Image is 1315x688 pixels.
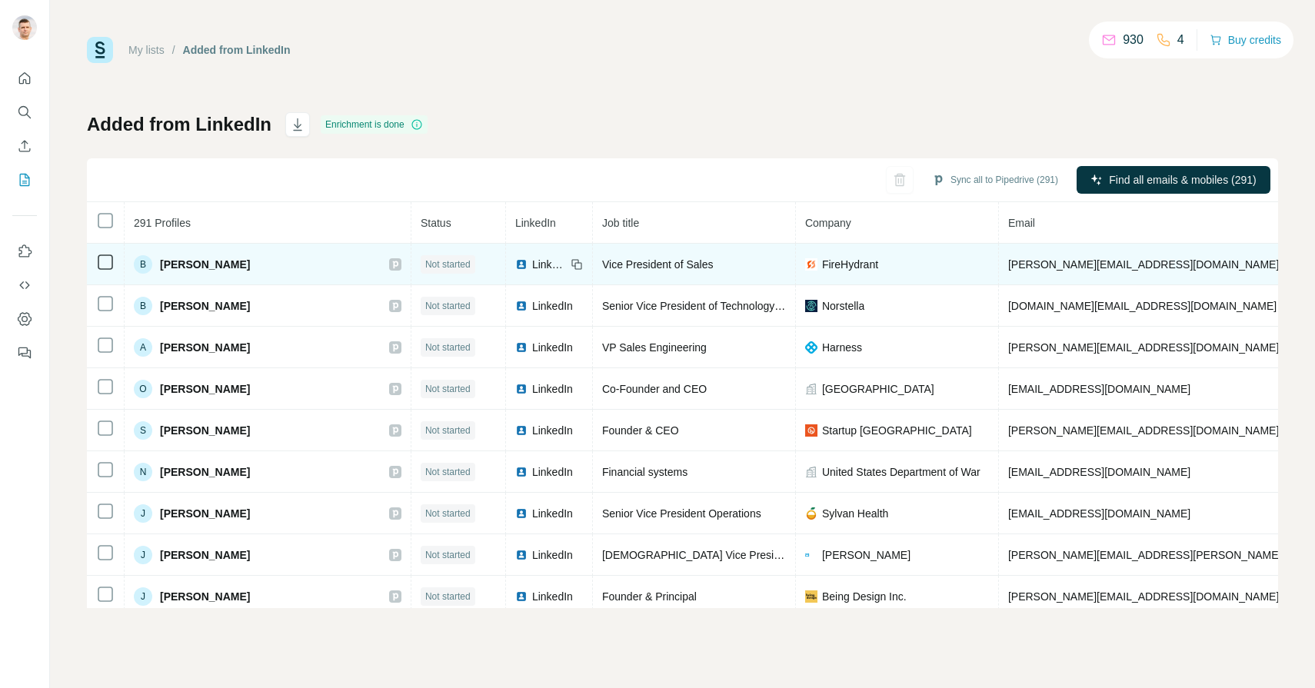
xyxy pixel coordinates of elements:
span: [PERSON_NAME][EMAIL_ADDRESS][DOMAIN_NAME] [1008,590,1279,603]
p: 930 [1123,31,1144,49]
span: FireHydrant [822,257,878,272]
button: Quick start [12,65,37,92]
span: 291 Profiles [134,217,191,229]
div: Enrichment is done [321,115,428,134]
span: [EMAIL_ADDRESS][DOMAIN_NAME] [1008,507,1190,520]
span: Vice President of Sales [602,258,714,271]
img: LinkedIn logo [515,341,528,354]
img: LinkedIn logo [515,590,528,603]
span: LinkedIn [532,381,573,397]
span: [PERSON_NAME] [160,589,250,604]
span: [PERSON_NAME][EMAIL_ADDRESS][DOMAIN_NAME] [1008,424,1279,437]
span: Find all emails & mobiles (291) [1109,172,1256,188]
span: Email [1008,217,1035,229]
button: Enrich CSV [12,132,37,160]
div: J [134,546,152,564]
span: Founder & Principal [602,590,697,603]
span: [EMAIL_ADDRESS][DOMAIN_NAME] [1008,466,1190,478]
div: O [134,380,152,398]
span: [PERSON_NAME] [160,423,250,438]
img: LinkedIn logo [515,424,528,437]
span: LinkedIn [532,547,573,563]
span: Company [805,217,851,229]
button: Feedback [12,339,37,367]
div: A [134,338,152,357]
span: Not started [425,382,471,396]
img: LinkedIn logo [515,466,528,478]
span: [DOMAIN_NAME][EMAIL_ADDRESS][DOMAIN_NAME] [1008,300,1277,312]
img: company-logo [805,553,817,557]
span: Not started [425,590,471,603]
button: Find all emails & mobiles (291) [1077,166,1270,194]
span: Senior Vice President Operations [602,507,761,520]
img: company-logo [805,341,817,354]
span: LinkedIn [532,589,573,604]
img: company-logo [805,424,817,437]
span: Not started [425,258,471,271]
h1: Added from LinkedIn [87,112,271,137]
img: LinkedIn logo [515,507,528,520]
div: S [134,421,152,440]
span: Job title [602,217,639,229]
span: [PERSON_NAME] [160,547,250,563]
span: [PERSON_NAME] [160,257,250,272]
div: B [134,255,152,274]
span: LinkedIn [532,257,566,272]
img: company-logo [805,300,817,312]
img: company-logo [805,590,817,603]
span: LinkedIn [532,423,573,438]
span: LinkedIn [532,506,573,521]
span: [PERSON_NAME] [822,547,911,563]
button: Buy credits [1210,29,1281,51]
span: [EMAIL_ADDRESS][DOMAIN_NAME] [1008,383,1190,395]
img: company-logo [805,258,817,271]
img: company-logo [805,507,817,520]
img: Surfe Logo [87,37,113,63]
span: Co-Founder and CEO [602,383,707,395]
li: / [172,42,175,58]
span: [GEOGRAPHIC_DATA] [822,381,934,397]
span: Sylvan Health [822,506,888,521]
a: My lists [128,44,165,56]
span: Not started [425,548,471,562]
p: 4 [1177,31,1184,49]
span: Not started [425,424,471,437]
span: Status [421,217,451,229]
div: J [134,504,152,523]
img: LinkedIn logo [515,258,528,271]
span: VP Sales Engineering [602,341,707,354]
span: LinkedIn [532,464,573,480]
img: Avatar [12,15,37,40]
span: United States Department of War [822,464,980,480]
span: Financial systems [602,466,687,478]
span: Senior Vice President of Technology Operations [602,300,831,312]
img: LinkedIn logo [515,549,528,561]
span: LinkedIn [515,217,556,229]
span: [PERSON_NAME] [160,464,250,480]
span: [PERSON_NAME][EMAIL_ADDRESS][DOMAIN_NAME] [1008,258,1279,271]
div: J [134,587,152,606]
span: Startup [GEOGRAPHIC_DATA] [822,423,972,438]
span: [DEMOGRAPHIC_DATA] Vice President of Sales - Heart Valves [602,549,907,561]
span: [PERSON_NAME] [160,340,250,355]
button: Dashboard [12,305,37,333]
img: LinkedIn logo [515,383,528,395]
button: Search [12,98,37,126]
span: [PERSON_NAME][EMAIL_ADDRESS][DOMAIN_NAME] [1008,341,1279,354]
span: Norstella [822,298,864,314]
span: Not started [425,465,471,479]
span: Harness [822,340,862,355]
img: LinkedIn logo [515,300,528,312]
span: [PERSON_NAME] [160,506,250,521]
span: Not started [425,507,471,520]
span: LinkedIn [532,340,573,355]
span: [PERSON_NAME] [160,381,250,397]
span: LinkedIn [532,298,573,314]
button: Sync all to Pipedrive (291) [921,168,1069,191]
div: B [134,297,152,315]
div: Added from LinkedIn [183,42,291,58]
button: My lists [12,166,37,194]
span: Founder & CEO [602,424,679,437]
span: Not started [425,299,471,313]
button: Use Surfe on LinkedIn [12,238,37,265]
